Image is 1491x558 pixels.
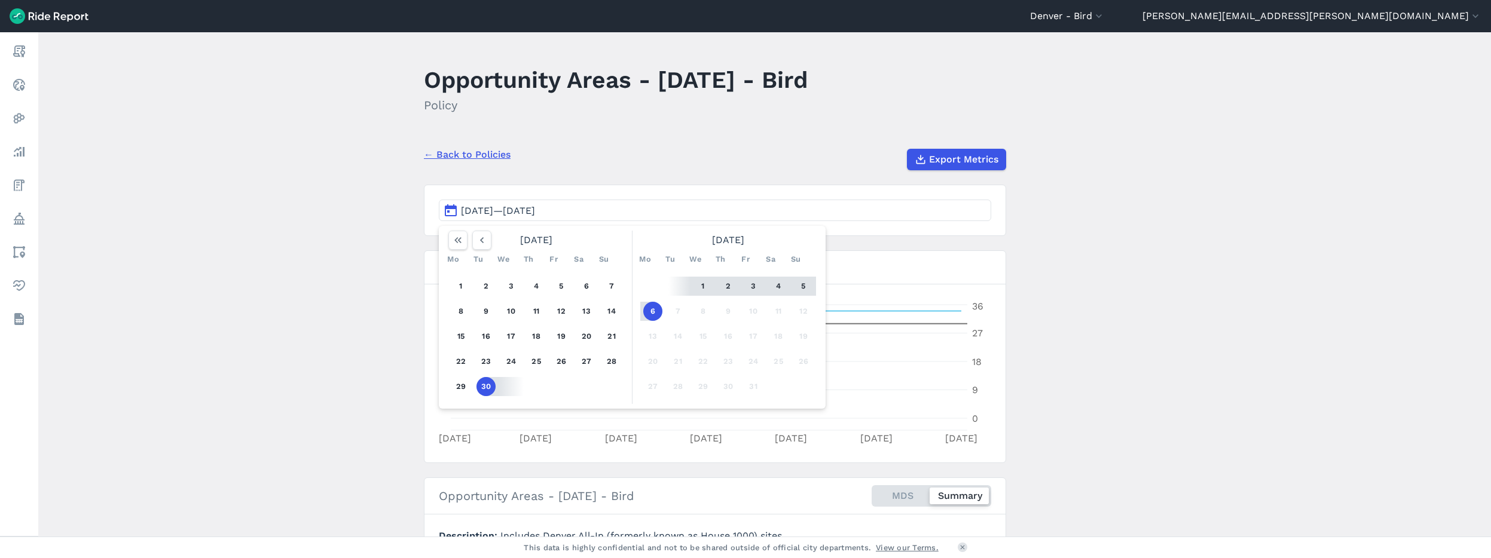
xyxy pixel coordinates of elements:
button: 3 [502,277,521,296]
button: 1 [451,277,470,296]
button: 18 [527,327,546,346]
span: [DATE]—[DATE] [461,205,535,216]
a: View our Terms. [876,542,939,553]
img: Ride Report [10,8,88,24]
div: Mo [444,250,463,269]
button: 26 [552,352,571,371]
button: 8 [693,302,713,321]
button: 10 [502,302,521,321]
button: 10 [744,302,763,321]
a: Fees [8,174,30,196]
button: 29 [693,377,713,396]
tspan: [DATE] [520,433,552,444]
a: Health [8,275,30,296]
div: Th [519,250,538,269]
a: Realtime [8,74,30,96]
button: 9 [476,302,496,321]
button: Denver - Bird [1030,9,1105,23]
button: 17 [744,327,763,346]
div: We [686,250,705,269]
button: 20 [643,352,662,371]
tspan: 18 [972,356,982,367]
a: Report [8,41,30,62]
button: 17 [502,327,521,346]
span: Includes Denver All-In (formerly known as House 1000) sites. [500,530,784,541]
div: [DATE] [444,231,629,250]
button: 24 [744,352,763,371]
button: 2 [719,277,738,296]
h2: Policy [424,96,808,114]
button: 23 [476,352,496,371]
a: ← Back to Policies [424,148,511,162]
button: 16 [476,327,496,346]
a: Policy [8,208,30,229]
div: Su [594,250,613,269]
tspan: 36 [972,301,983,312]
button: 22 [451,352,470,371]
a: Analyze [8,141,30,163]
button: 5 [552,277,571,296]
div: Fr [544,250,563,269]
button: 26 [794,352,813,371]
div: Th [711,250,730,269]
div: Fr [736,250,755,269]
button: 19 [552,327,571,346]
div: Sa [761,250,780,269]
button: 2 [476,277,496,296]
tspan: [DATE] [605,433,637,444]
button: 25 [769,352,788,371]
button: 18 [769,327,788,346]
button: 13 [577,302,596,321]
button: [PERSON_NAME][EMAIL_ADDRESS][PERSON_NAME][DOMAIN_NAME] [1142,9,1481,23]
button: 11 [769,302,788,321]
button: 4 [527,277,546,296]
tspan: [DATE] [690,433,722,444]
tspan: 9 [972,384,978,395]
button: 5 [794,277,813,296]
tspan: 0 [972,413,978,424]
button: 24 [502,352,521,371]
button: 28 [668,377,688,396]
button: 25 [527,352,546,371]
button: 30 [719,377,738,396]
button: 28 [602,352,621,371]
button: 15 [693,327,713,346]
div: Tu [469,250,488,269]
button: 7 [602,277,621,296]
div: Su [786,250,805,269]
button: 27 [577,352,596,371]
button: 14 [668,327,688,346]
span: Export Metrics [929,152,998,167]
button: 6 [643,302,662,321]
button: 14 [602,302,621,321]
a: Heatmaps [8,108,30,129]
button: 30 [476,377,496,396]
a: Areas [8,241,30,263]
button: 12 [552,302,571,321]
div: [DATE] [635,231,821,250]
div: Tu [661,250,680,269]
h1: Opportunity Areas - [DATE] - Bird [424,63,808,96]
a: Datasets [8,308,30,330]
button: 16 [719,327,738,346]
button: 29 [451,377,470,396]
button: 22 [693,352,713,371]
button: 15 [451,327,470,346]
button: 21 [668,352,688,371]
button: 20 [577,327,596,346]
h3: Compliance for Opportunity Areas - [DATE] - Bird [424,251,1006,284]
tspan: [DATE] [775,433,807,444]
button: 21 [602,327,621,346]
div: Mo [635,250,655,269]
button: 9 [719,302,738,321]
button: 19 [794,327,813,346]
button: 12 [794,302,813,321]
h2: Opportunity Areas - [DATE] - Bird [439,487,634,505]
tspan: 27 [972,327,983,339]
button: 4 [769,277,788,296]
tspan: [DATE] [945,433,977,444]
button: 6 [577,277,596,296]
button: 11 [527,302,546,321]
button: 27 [643,377,662,396]
button: 7 [668,302,688,321]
